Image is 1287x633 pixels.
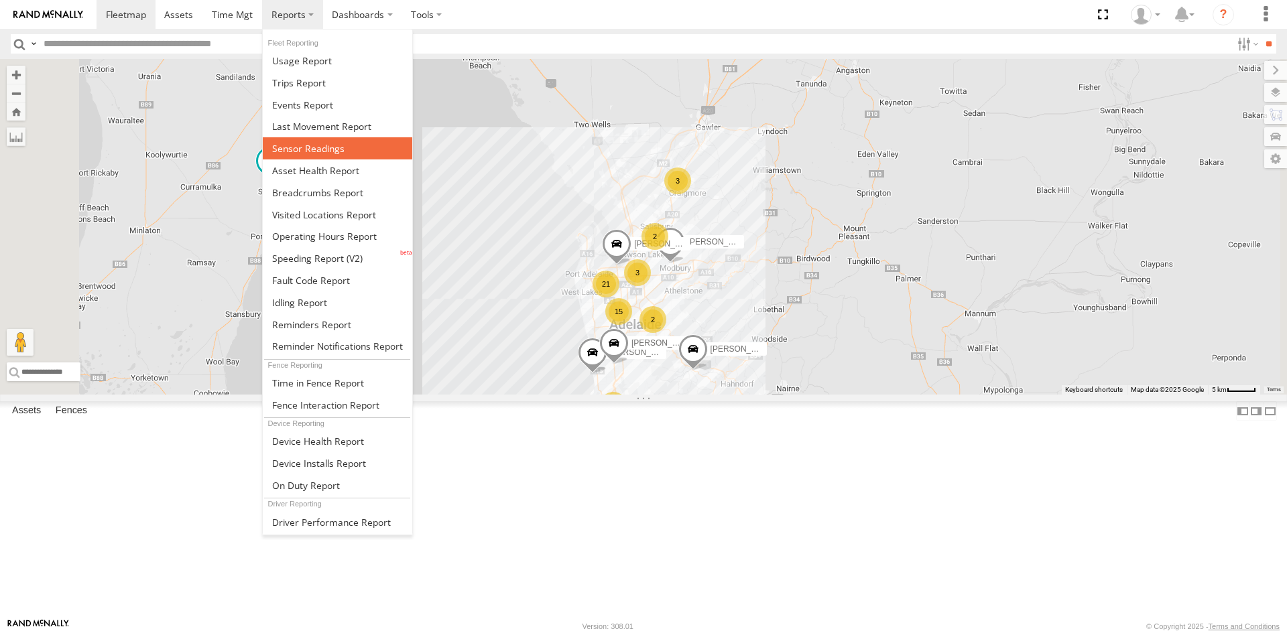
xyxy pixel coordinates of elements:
button: Zoom out [7,84,25,102]
button: Map Scale: 5 km per 40 pixels [1208,385,1260,395]
a: Assignment Report [263,533,412,555]
a: Last Movement Report [263,115,412,137]
a: Trips Report [263,72,412,94]
a: Device Health Report [263,430,412,452]
a: Usage Report [263,50,412,72]
a: Breadcrumbs Report [263,182,412,204]
span: [PERSON_NAME] [688,237,754,247]
label: Dock Summary Table to the Right [1249,401,1263,421]
a: Driver Performance Report [263,511,412,533]
button: Zoom Home [7,102,25,121]
span: [PERSON_NAME] [634,239,700,249]
div: 2 [600,392,627,419]
div: 2 [641,223,668,250]
label: Map Settings [1264,149,1287,168]
a: Sensor Readings [263,137,412,159]
a: On Duty Report [263,474,412,496]
a: Fence Interaction Report [263,394,412,416]
button: Zoom in [7,66,25,84]
div: 2 [639,306,666,333]
a: Idling Report [263,291,412,313]
div: 21 [593,271,619,297]
a: Fleet Speed Report (V2) [263,247,412,269]
a: Service Reminder Notifications Report [263,336,412,358]
i: ? [1213,4,1234,25]
a: Visited Locations Report [263,204,412,226]
a: Fault Code Report [263,269,412,291]
img: rand-logo.svg [13,10,83,19]
a: Time in Fences Report [263,372,412,394]
div: Version: 308.01 [583,622,633,630]
div: Peter Lu [1126,5,1165,25]
span: Map data ©2025 Google [1131,386,1204,393]
a: Terms (opens in new tab) [1267,387,1281,393]
a: Full Events Report [263,94,412,116]
a: Reminders Report [263,313,412,336]
label: Fences [49,402,94,421]
label: Dock Summary Table to the Left [1236,401,1249,421]
span: [PERSON_NAME] [631,338,698,348]
label: Measure [7,127,25,146]
span: 5 km [1212,386,1227,393]
button: Keyboard shortcuts [1065,385,1123,395]
a: Visit our Website [7,620,69,633]
div: © Copyright 2025 - [1146,622,1280,630]
label: Search Filter Options [1232,34,1261,54]
label: Assets [5,402,48,421]
button: Drag Pegman onto the map to open Street View [7,329,34,356]
label: Hide Summary Table [1264,401,1277,421]
span: [PERSON_NAME] [610,347,676,356]
a: Terms and Conditions [1209,622,1280,630]
a: Device Installs Report [263,452,412,474]
div: 15 [605,298,632,325]
div: 3 [624,259,651,286]
label: Search Query [28,34,39,54]
span: [PERSON_NAME] [711,344,777,353]
a: Asset Operating Hours Report [263,225,412,247]
div: 3 [664,167,691,194]
a: Asset Health Report [263,159,412,182]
